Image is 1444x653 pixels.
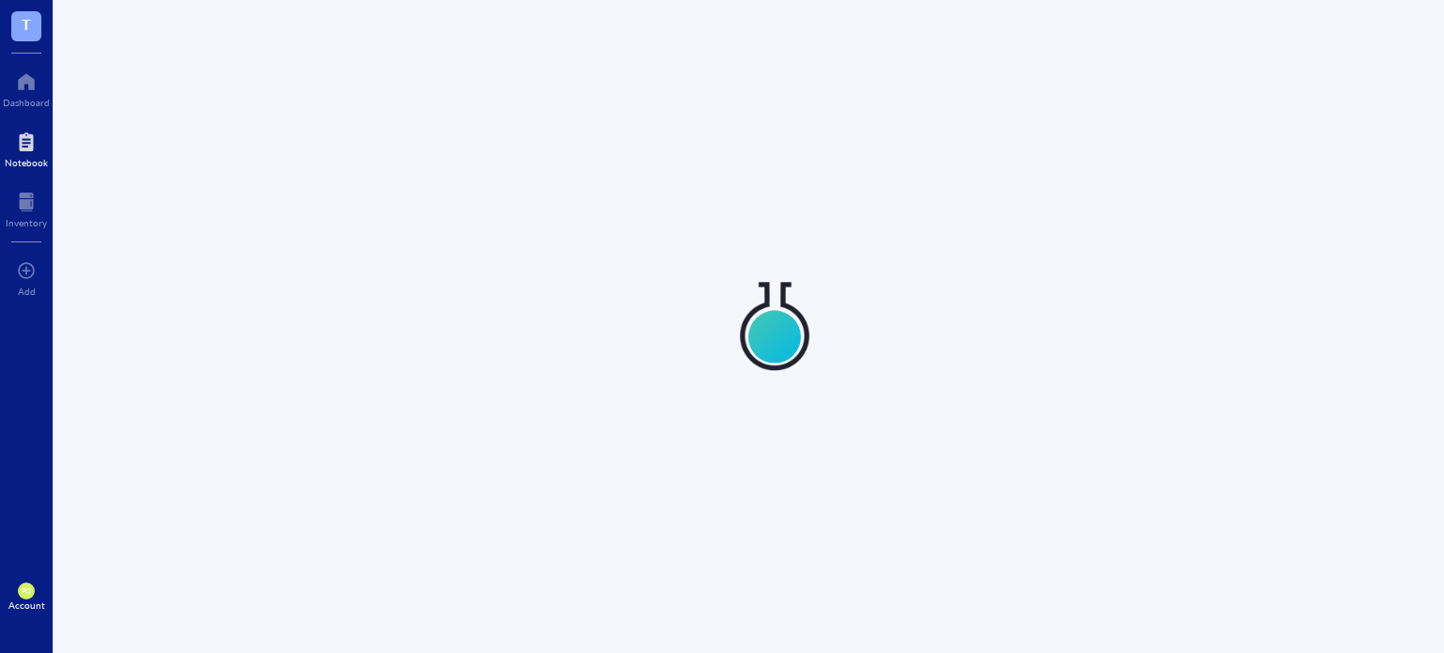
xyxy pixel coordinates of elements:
div: Inventory [6,217,47,228]
div: Dashboard [3,97,50,108]
span: T [22,12,31,36]
a: Dashboard [3,67,50,108]
a: Notebook [5,127,48,168]
div: Add [18,286,36,297]
div: Notebook [5,157,48,168]
div: Account [8,599,45,611]
a: Inventory [6,187,47,228]
span: PO [22,587,31,596]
